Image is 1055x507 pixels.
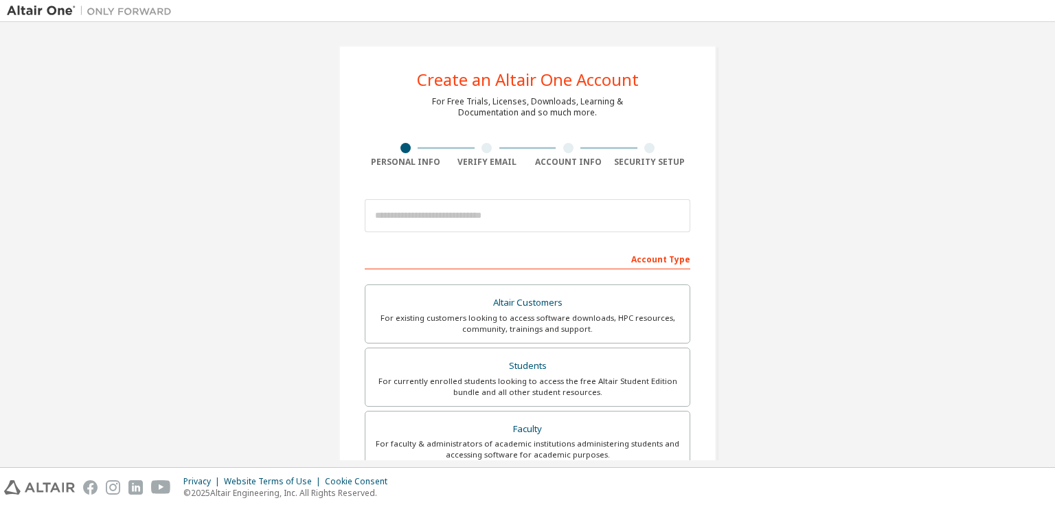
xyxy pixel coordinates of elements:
[365,157,446,168] div: Personal Info
[374,438,681,460] div: For faculty & administrators of academic institutions administering students and accessing softwa...
[527,157,609,168] div: Account Info
[7,4,179,18] img: Altair One
[432,96,623,118] div: For Free Trials, Licenses, Downloads, Learning & Documentation and so much more.
[128,480,143,495] img: linkedin.svg
[183,487,396,499] p: © 2025 Altair Engineering, Inc. All Rights Reserved.
[325,476,396,487] div: Cookie Consent
[374,357,681,376] div: Students
[446,157,528,168] div: Verify Email
[374,420,681,439] div: Faculty
[106,480,120,495] img: instagram.svg
[374,376,681,398] div: For currently enrolled students looking to access the free Altair Student Edition bundle and all ...
[417,71,639,88] div: Create an Altair One Account
[183,476,224,487] div: Privacy
[365,247,690,269] div: Account Type
[609,157,691,168] div: Security Setup
[224,476,325,487] div: Website Terms of Use
[83,480,98,495] img: facebook.svg
[374,293,681,313] div: Altair Customers
[374,313,681,335] div: For existing customers looking to access software downloads, HPC resources, community, trainings ...
[151,480,171,495] img: youtube.svg
[4,480,75,495] img: altair_logo.svg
